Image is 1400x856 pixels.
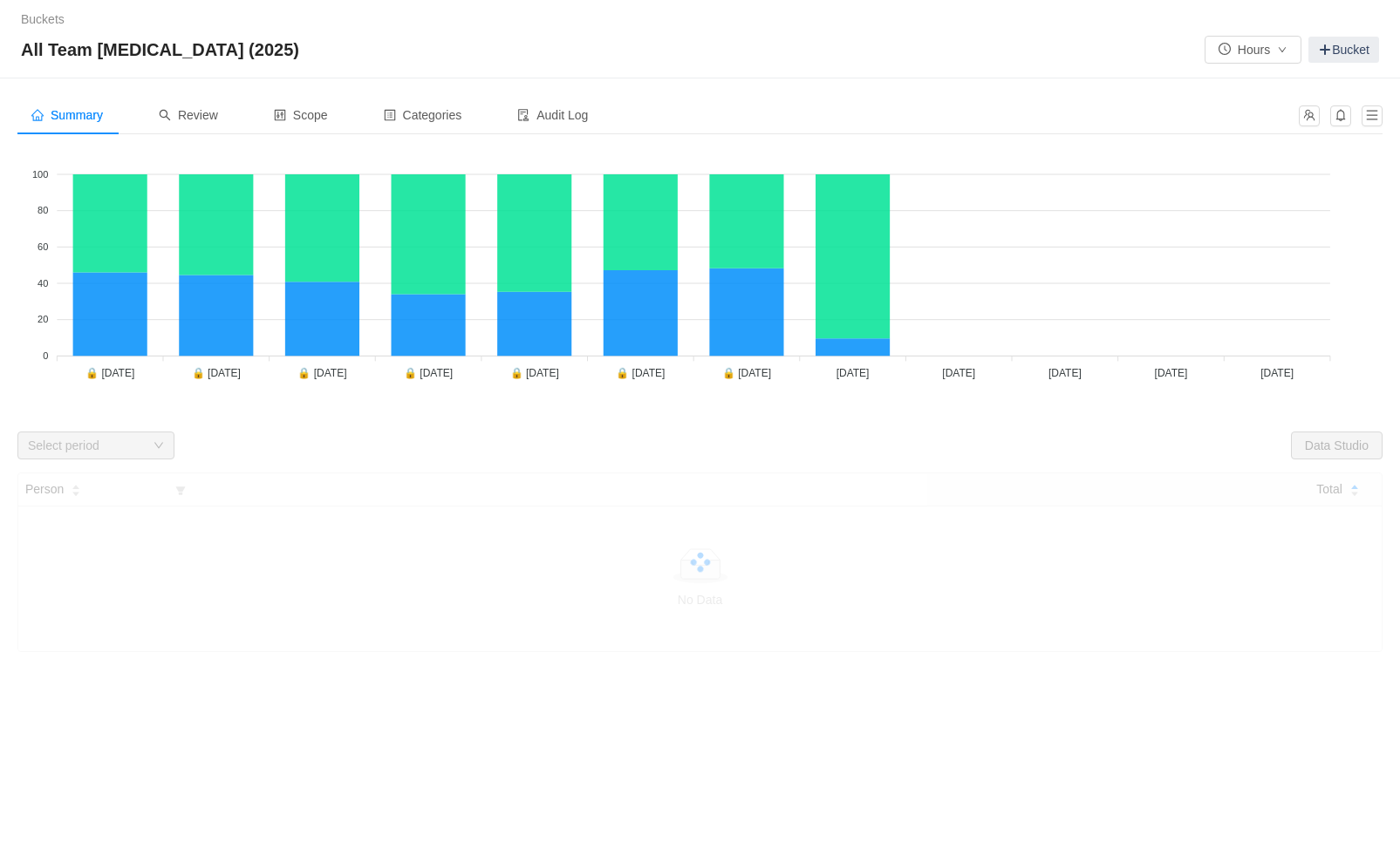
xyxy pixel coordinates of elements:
tspan: [DATE] [942,367,975,379]
tspan: 🔒 [DATE] [510,366,559,379]
i: icon: search [159,109,171,121]
tspan: 80 [38,205,48,215]
span: Review [159,108,218,122]
tspan: 🔒 [DATE] [85,366,134,379]
tspan: [DATE] [1260,367,1294,379]
button: icon: team [1299,105,1320,126]
i: icon: control [274,109,286,121]
span: Categories [384,108,462,122]
div: Select period [28,437,145,454]
i: icon: down [154,440,164,452]
tspan: 🔒 [DATE] [297,366,346,379]
span: Summary [31,108,103,122]
tspan: [DATE] [1048,367,1082,379]
span: All Team [MEDICAL_DATA] (2025) [21,36,310,64]
a: Bucket [1308,37,1379,63]
button: icon: menu [1362,105,1383,126]
i: icon: profile [384,109,396,121]
button: icon: clock-circleHoursicon: down [1205,36,1301,64]
tspan: 🔒 [DATE] [192,366,241,379]
tspan: [DATE] [837,367,870,379]
tspan: [DATE] [1155,367,1188,379]
i: icon: home [31,109,44,121]
tspan: 🔒 [DATE] [616,366,665,379]
tspan: 20 [38,314,48,324]
button: icon: bell [1330,105,1351,126]
tspan: 40 [38,278,48,289]
tspan: 100 [32,169,48,180]
a: Buckets [21,12,65,26]
span: Audit Log [517,108,588,122]
tspan: 0 [43,350,48,361]
span: Scope [274,108,328,122]
tspan: 🔒 [DATE] [404,366,453,379]
tspan: 🔒 [DATE] [722,366,771,379]
tspan: 60 [38,241,48,252]
i: icon: audit [517,109,529,121]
